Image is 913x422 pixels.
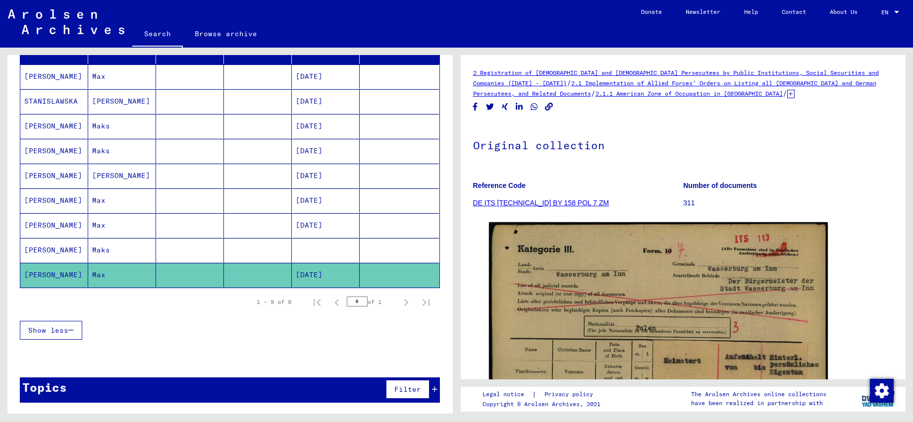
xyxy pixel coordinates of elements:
[20,139,88,163] mat-cell: [PERSON_NAME]
[386,380,430,399] button: Filter
[394,385,421,394] span: Filter
[292,114,360,138] mat-cell: [DATE]
[88,238,156,262] mat-cell: Maks
[416,292,436,312] button: Last page
[88,263,156,287] mat-cell: Max
[485,101,495,113] button: Share on Twitter
[473,122,894,166] h1: Original collection
[473,79,876,97] a: 2.1 Implementation of Allied Forces’ Orders on Listing all [DEMOGRAPHIC_DATA] and German Persecut...
[870,379,894,403] img: Change consent
[257,298,291,306] div: 1 – 9 of 9
[595,90,783,97] a: 2.1.1 American Zone of Occupation in [GEOGRAPHIC_DATA]
[20,238,88,262] mat-cell: [PERSON_NAME]
[691,399,826,408] p: have been realized in partnership with
[22,378,67,396] div: Topics
[88,164,156,188] mat-cell: [PERSON_NAME]
[20,164,88,188] mat-cell: [PERSON_NAME]
[544,101,554,113] button: Copy link
[20,213,88,238] mat-cell: [PERSON_NAME]
[881,9,892,16] span: EN
[473,69,879,87] a: 2 Registration of [DEMOGRAPHIC_DATA] and [DEMOGRAPHIC_DATA] Persecutees by Public Institutions, S...
[88,188,156,213] mat-cell: Max
[292,188,360,213] mat-cell: [DATE]
[473,199,609,207] a: DE ITS [TECHNICAL_ID] BY 158 POL 7 ZM
[183,22,269,46] a: Browse archive
[292,263,360,287] mat-cell: [DATE]
[88,64,156,89] mat-cell: Max
[347,297,396,306] div: of 1
[591,89,595,98] span: /
[28,326,68,335] span: Show less
[88,114,156,138] mat-cell: Maks
[20,188,88,213] mat-cell: [PERSON_NAME]
[88,139,156,163] mat-cell: Maks
[20,89,88,114] mat-cell: STANISLAWSKA
[20,64,88,89] mat-cell: [PERSON_NAME]
[537,389,605,400] a: Privacy policy
[132,22,183,48] a: Search
[483,400,605,409] p: Copyright © Arolsen Archives, 2021
[483,389,605,400] div: |
[88,89,156,114] mat-cell: [PERSON_NAME]
[691,390,826,399] p: The Arolsen Archives online collections
[500,101,510,113] button: Share on Xing
[514,101,525,113] button: Share on LinkedIn
[292,89,360,114] mat-cell: [DATE]
[473,181,526,189] b: Reference Code
[529,101,539,113] button: Share on WhatsApp
[783,89,787,98] span: /
[307,292,327,312] button: First page
[20,263,88,287] mat-cell: [PERSON_NAME]
[567,78,571,87] span: /
[683,181,757,189] b: Number of documents
[292,64,360,89] mat-cell: [DATE]
[292,213,360,238] mat-cell: [DATE]
[327,292,347,312] button: Previous page
[683,198,893,208] p: 311
[470,101,481,113] button: Share on Facebook
[8,9,124,34] img: Arolsen_neg.svg
[88,213,156,238] mat-cell: Max
[292,139,360,163] mat-cell: [DATE]
[483,389,532,400] a: Legal notice
[20,321,82,340] button: Show less
[396,292,416,312] button: Next page
[859,386,897,411] img: yv_logo.png
[20,114,88,138] mat-cell: [PERSON_NAME]
[292,164,360,188] mat-cell: [DATE]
